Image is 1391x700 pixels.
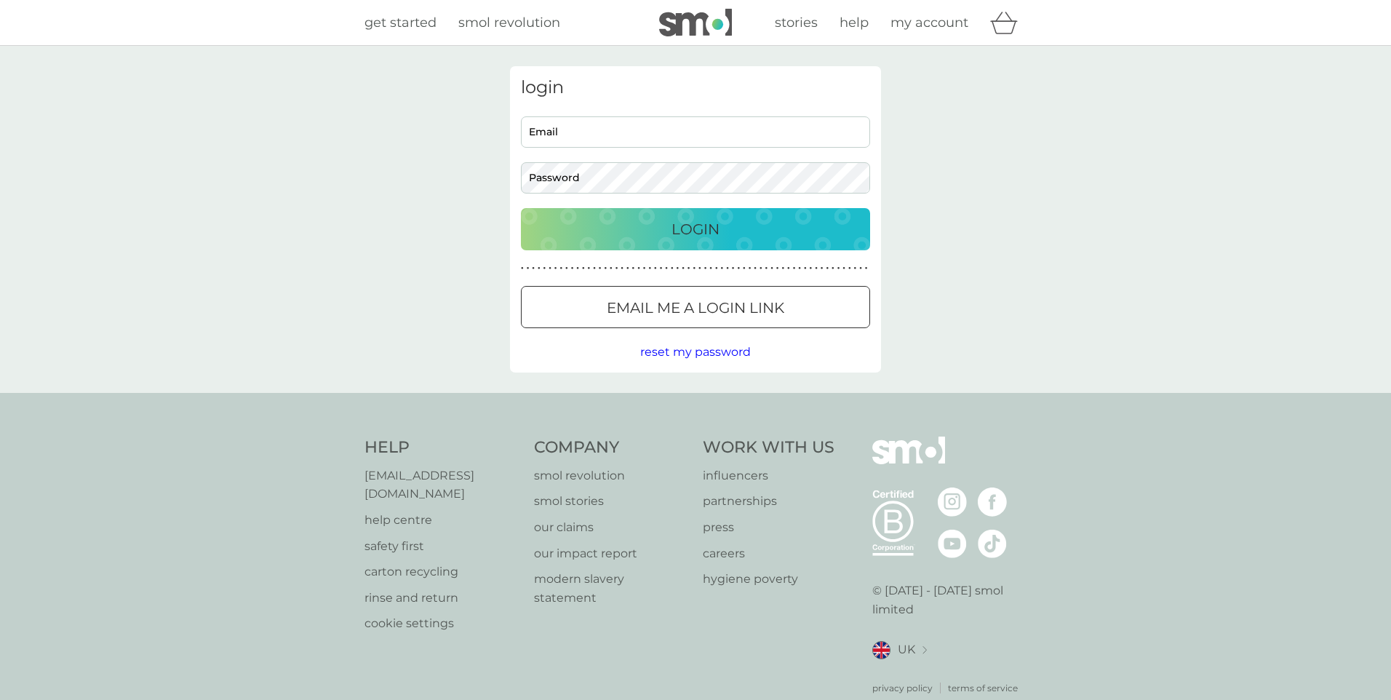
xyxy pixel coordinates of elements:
p: ● [565,265,568,272]
button: reset my password [640,343,751,362]
img: visit the smol Tiktok page [978,529,1007,558]
a: help [840,12,869,33]
a: [EMAIL_ADDRESS][DOMAIN_NAME] [364,466,519,504]
p: ● [632,265,635,272]
p: ● [798,265,801,272]
p: ● [826,265,829,272]
a: cookie settings [364,614,519,633]
p: ● [621,265,623,272]
p: ● [709,265,712,272]
p: ● [588,265,591,272]
a: partnerships [703,492,834,511]
p: ● [527,265,530,272]
p: ● [643,265,646,272]
p: ● [787,265,790,272]
p: ● [637,265,640,272]
a: careers [703,544,834,563]
h4: Help [364,437,519,459]
p: Login [671,218,720,241]
p: ● [554,265,557,272]
p: ● [610,265,613,272]
p: ● [521,265,524,272]
p: ● [721,265,724,272]
p: carton recycling [364,562,519,581]
p: ● [593,265,596,272]
p: ● [754,265,757,272]
button: Email me a login link [521,286,870,328]
p: ● [677,265,679,272]
p: ● [654,265,657,272]
p: ● [854,265,857,272]
a: rinse and return [364,589,519,608]
p: ● [615,265,618,272]
img: visit the smol Instagram page [938,488,967,517]
button: Login [521,208,870,250]
a: modern slavery statement [534,570,689,607]
p: ● [687,265,690,272]
p: ● [693,265,695,272]
a: smol revolution [458,12,560,33]
p: Email me a login link [607,296,784,319]
a: help centre [364,511,519,530]
p: ● [559,265,562,272]
p: ● [837,265,840,272]
img: visit the smol Youtube page [938,529,967,558]
p: smol revolution [534,466,689,485]
p: ● [810,265,813,272]
p: ● [549,265,551,272]
div: basket [990,8,1027,37]
p: ● [865,265,868,272]
p: ● [842,265,845,272]
a: get started [364,12,437,33]
p: ● [665,265,668,272]
img: smol [659,9,732,36]
p: ● [726,265,729,272]
p: ● [793,265,796,272]
p: ● [571,265,574,272]
p: ● [832,265,834,272]
p: privacy policy [872,681,933,695]
img: select a new location [922,646,927,654]
p: ● [770,265,773,272]
a: our impact report [534,544,689,563]
p: ● [538,265,541,272]
span: smol revolution [458,15,560,31]
a: our claims [534,518,689,537]
p: ● [848,265,851,272]
img: UK flag [872,641,890,659]
p: ● [781,265,784,272]
a: terms of service [948,681,1018,695]
p: ● [532,265,535,272]
p: ● [660,265,663,272]
p: ● [732,265,735,272]
a: hygiene poverty [703,570,834,589]
a: safety first [364,537,519,556]
p: © [DATE] - [DATE] smol limited [872,581,1027,619]
p: ● [821,265,824,272]
span: reset my password [640,345,751,359]
h4: Work With Us [703,437,834,459]
p: ● [715,265,718,272]
p: smol stories [534,492,689,511]
p: ● [671,265,674,272]
p: ● [682,265,685,272]
span: help [840,15,869,31]
p: ● [582,265,585,272]
a: my account [890,12,968,33]
a: stories [775,12,818,33]
span: get started [364,15,437,31]
p: ● [626,265,629,272]
a: press [703,518,834,537]
h3: login [521,77,870,98]
p: ● [760,265,762,272]
span: my account [890,15,968,31]
a: influencers [703,466,834,485]
p: ● [737,265,740,272]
